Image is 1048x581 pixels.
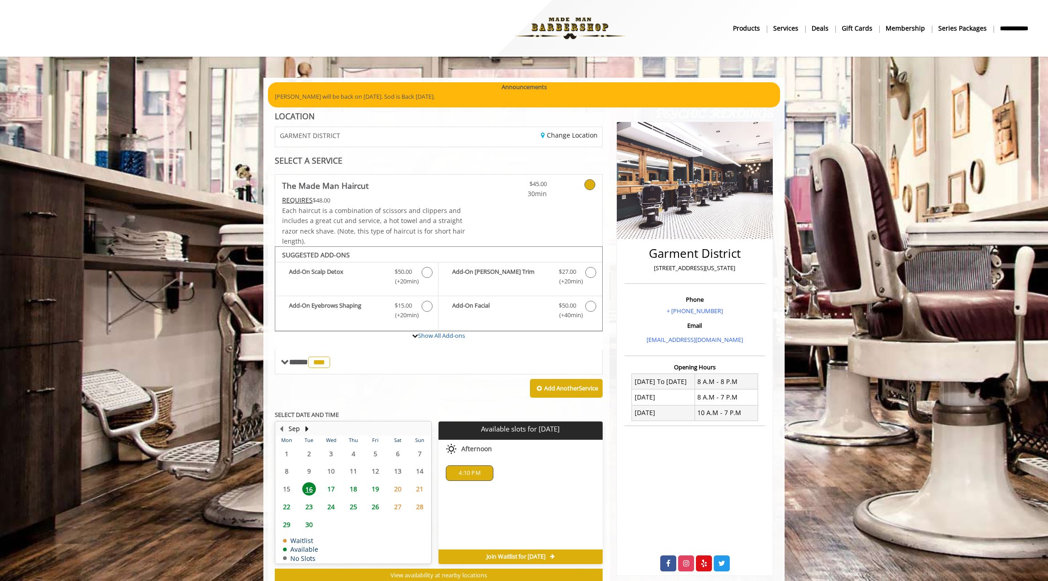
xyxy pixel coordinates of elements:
span: 29 [280,518,294,531]
span: $50.00 [395,267,412,277]
h3: Phone [627,296,763,303]
td: [DATE] To [DATE] [632,374,695,389]
a: Productsproducts [727,21,767,35]
th: Tue [298,436,320,445]
p: [STREET_ADDRESS][US_STATE] [627,263,763,273]
span: Each haircut is a combination of scissors and clippers and includes a great cut and service, a ho... [282,206,465,245]
td: No Slots [283,555,318,562]
td: Select day18 [342,480,364,498]
label: Add-On Beard Trim [443,267,597,288]
th: Thu [342,436,364,445]
b: Add-On [PERSON_NAME] Trim [452,267,549,286]
h3: Opening Hours [625,364,765,370]
button: Previous Month [278,424,285,434]
button: Add AnotherService [530,379,603,398]
div: 4:10 PM [446,465,493,481]
span: 23 [302,500,316,513]
b: Announcements [502,82,547,92]
b: Add Another Service [544,384,598,392]
th: Mon [276,436,298,445]
span: 24 [324,500,338,513]
td: Select day30 [298,516,320,533]
td: Waitlist [283,537,318,544]
span: 22 [280,500,294,513]
b: gift cards [842,23,872,33]
label: Add-On Scalp Detox [280,267,433,288]
span: (+40min ) [554,310,581,320]
a: DealsDeals [805,21,835,35]
td: Select day23 [298,498,320,516]
span: 25 [347,500,360,513]
span: This service needs some Advance to be paid before we block your appointment [282,196,313,204]
label: Add-On Facial [443,301,597,322]
span: 19 [369,482,382,496]
td: 10 A.M - 7 P.M [695,405,758,421]
td: Available [283,546,318,553]
span: Join Waitlist for [DATE] [487,553,545,560]
img: afternoon slots [446,443,457,454]
span: GARMENT DISTRICT [280,132,340,139]
td: Select day19 [364,480,386,498]
p: Available slots for [DATE] [442,425,599,433]
td: Select day27 [386,498,408,516]
b: Services [773,23,798,33]
span: 26 [369,500,382,513]
span: 4:10 PM [459,469,480,477]
td: Select day26 [364,498,386,516]
span: (+20min ) [390,310,417,320]
td: Select day17 [320,480,342,498]
th: Wed [320,436,342,445]
a: $45.00 [493,175,547,199]
span: 17 [324,482,338,496]
td: Select day24 [320,498,342,516]
button: Next Month [303,424,310,434]
a: + [PHONE_NUMBER] [667,307,723,315]
b: LOCATION [275,111,315,122]
button: Sep [289,424,300,434]
span: 18 [347,482,360,496]
td: [DATE] [632,389,695,405]
td: Select day16 [298,480,320,498]
td: 8 A.M - 7 P.M [695,389,758,405]
span: 21 [413,482,427,496]
td: Select day29 [276,516,298,533]
span: (+20min ) [554,277,581,286]
span: View availability at nearby locations [390,571,487,579]
td: Select day22 [276,498,298,516]
span: $50.00 [559,301,576,310]
th: Sun [409,436,431,445]
b: Add-On Eyebrows Shaping [289,301,385,320]
a: MembershipMembership [879,21,932,35]
a: Show All Add-ons [418,331,465,340]
td: [DATE] [632,405,695,421]
a: Series packagesSeries packages [932,21,994,35]
h2: Garment District [627,247,763,260]
b: The Made Man Haircut [282,179,369,192]
b: Series packages [938,23,987,33]
span: 20 [391,482,405,496]
span: 27 [391,500,405,513]
td: Select day28 [409,498,431,516]
b: SELECT DATE AND TIME [275,410,339,419]
th: Fri [364,436,386,445]
b: SUGGESTED ADD-ONS [282,251,350,259]
span: 30min [493,189,547,199]
img: Made Man Barbershop logo [507,3,633,53]
b: products [733,23,760,33]
div: SELECT A SERVICE [275,156,603,165]
span: 30 [302,518,316,531]
td: Select day25 [342,498,364,516]
td: Select day20 [386,480,408,498]
label: Add-On Eyebrows Shaping [280,301,433,322]
td: Select day21 [409,480,431,498]
b: Deals [812,23,829,33]
b: Membership [886,23,925,33]
b: Add-On Facial [452,301,549,320]
span: Afternoon [461,445,492,453]
th: Sat [386,436,408,445]
b: Add-On Scalp Detox [289,267,385,286]
h3: Email [627,322,763,329]
span: 28 [413,500,427,513]
span: $15.00 [395,301,412,310]
a: ServicesServices [767,21,805,35]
